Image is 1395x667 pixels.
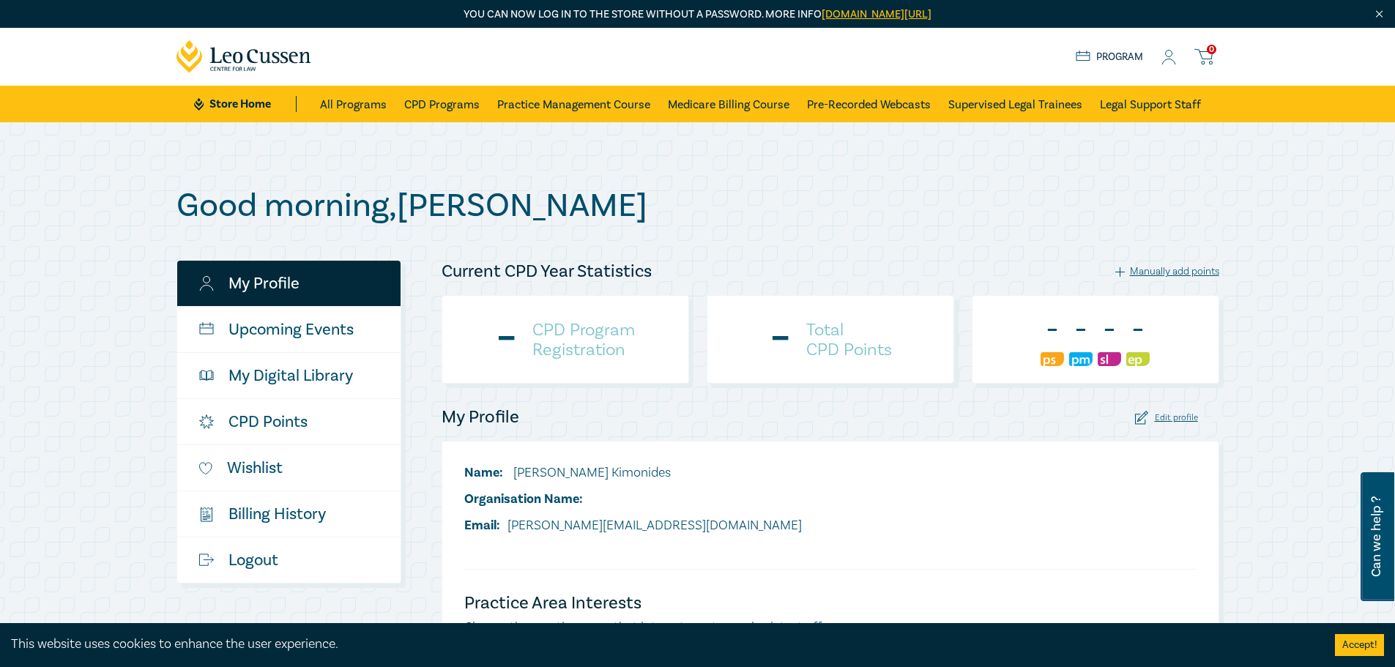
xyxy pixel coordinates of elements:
[532,320,635,359] h4: CPD Program Registration
[1098,311,1121,349] div: -
[1207,45,1216,54] span: 0
[442,260,652,283] h4: Current CPD Year Statistics
[177,261,401,306] a: My Profile
[464,516,802,535] li: [PERSON_NAME][EMAIL_ADDRESS][DOMAIN_NAME]
[176,187,1219,225] h1: Good morning , [PERSON_NAME]
[1041,311,1064,349] div: -
[464,517,500,534] span: Email:
[807,86,931,122] a: Pre-Recorded Webcasts
[806,320,892,359] h4: Total CPD Points
[1135,411,1198,425] div: Edit profile
[1041,352,1064,366] img: Professional Skills
[1373,8,1385,21] img: Close
[1098,352,1121,366] img: Substantive Law
[822,7,931,21] a: [DOMAIN_NAME][URL]
[464,463,802,482] li: [PERSON_NAME] Kimonides
[668,86,789,122] a: Medicare Billing Course
[202,510,205,516] tspan: $
[769,321,792,359] div: -
[1069,311,1093,349] div: -
[1076,49,1144,65] a: Program
[177,353,401,398] a: My Digital Library
[495,321,518,359] div: -
[177,307,401,352] a: Upcoming Events
[464,592,1197,615] h4: Practice Area Interests
[1126,311,1150,349] div: -
[176,7,1219,23] p: You can now log in to the store without a password. More info
[464,618,1197,637] p: Choose the practice areas that interest you to receive latest offers
[177,537,401,583] a: Logout
[464,491,583,507] span: Organisation Name:
[948,86,1082,122] a: Supervised Legal Trainees
[497,86,650,122] a: Practice Management Course
[320,86,387,122] a: All Programs
[1100,86,1201,122] a: Legal Support Staff
[442,406,519,429] h4: My Profile
[1126,352,1150,366] img: Ethics & Professional Responsibility
[1115,265,1219,278] div: Manually add points
[464,464,503,481] span: Name:
[177,399,401,444] a: CPD Points
[1369,481,1383,592] span: Can we help ?
[1335,634,1384,656] button: Accept cookies
[1069,352,1093,366] img: Practice Management & Business Skills
[177,445,401,491] a: Wishlist
[177,491,401,537] a: $Billing History
[11,635,1313,654] div: This website uses cookies to enhance the user experience.
[194,96,296,112] a: Store Home
[404,86,480,122] a: CPD Programs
